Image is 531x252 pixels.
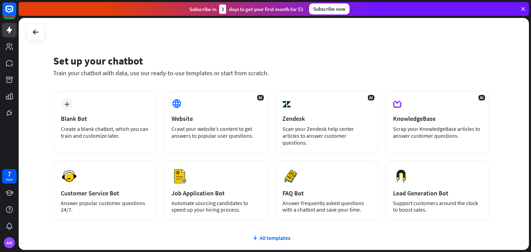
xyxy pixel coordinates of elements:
div: 7 [8,171,11,177]
div: AM [4,237,15,248]
div: Subscribe in days to get your first month for $1 [189,4,304,14]
div: 3 [219,4,226,14]
a: 7 days [2,169,17,184]
div: Subscribe now [309,3,350,14]
div: days [6,177,13,182]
